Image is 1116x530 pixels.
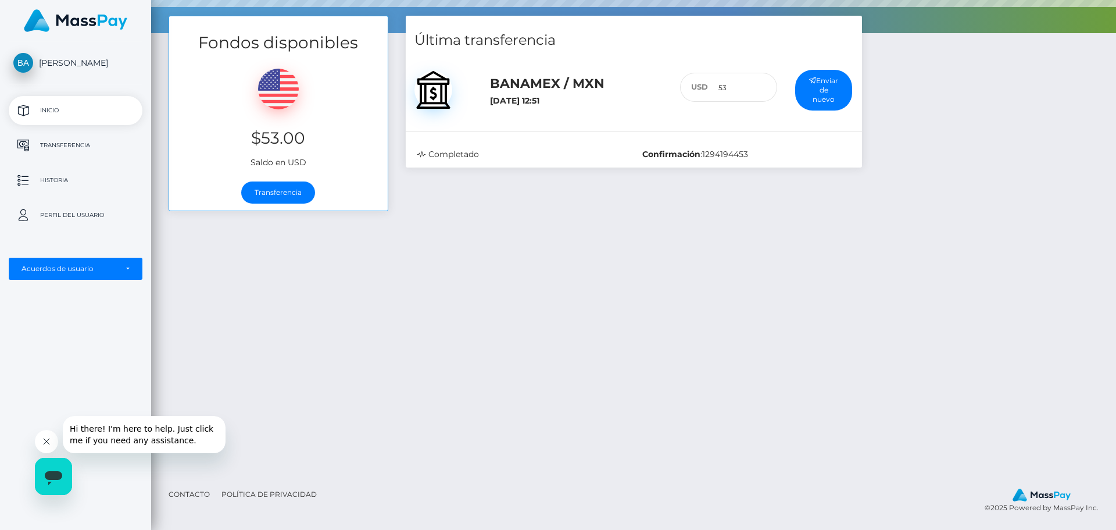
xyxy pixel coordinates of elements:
[13,207,138,224] p: Perfil del usuario
[985,488,1107,514] div: © 2025 Powered by MassPay Inc.
[169,31,388,54] h3: Fondos disponibles
[702,149,748,159] span: 1294194453
[13,102,138,119] p: Inicio
[24,9,127,32] img: MassPay
[35,458,72,495] iframe: Botón para iniciar la ventana de mensajería
[9,131,142,160] a: Transferencia
[178,127,379,150] h3: $53.00
[490,96,663,106] h6: [DATE] 12:51
[414,30,853,51] h4: Última transferencia
[13,137,138,154] p: Transferencia
[642,149,700,159] b: Confirmación
[634,148,859,161] div: :
[164,485,214,503] a: Contacto
[414,71,452,109] img: bank.svg
[169,54,388,175] div: Saldo en USD
[680,73,708,102] div: USD
[9,58,142,68] span: [PERSON_NAME]
[9,96,142,125] a: Inicio
[708,73,777,102] input: 53.00
[409,148,634,161] div: Completado
[1013,489,1071,501] img: MassPay
[9,166,142,195] a: Historia
[258,69,299,109] img: USD.png
[241,182,315,204] a: Transferencia
[35,430,58,453] iframe: Cerrar mensaje
[13,172,138,189] p: Historia
[9,201,142,230] a: Perfil del usuario
[22,264,117,273] div: Acuerdos de usuario
[217,485,321,503] a: Política de privacidad
[795,70,853,111] button: Enviar de nuevo
[63,416,226,453] iframe: Mensaje de la compañía
[490,75,663,93] h5: BANAMEX / MXN
[9,258,142,280] button: Acuerdos de usuario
